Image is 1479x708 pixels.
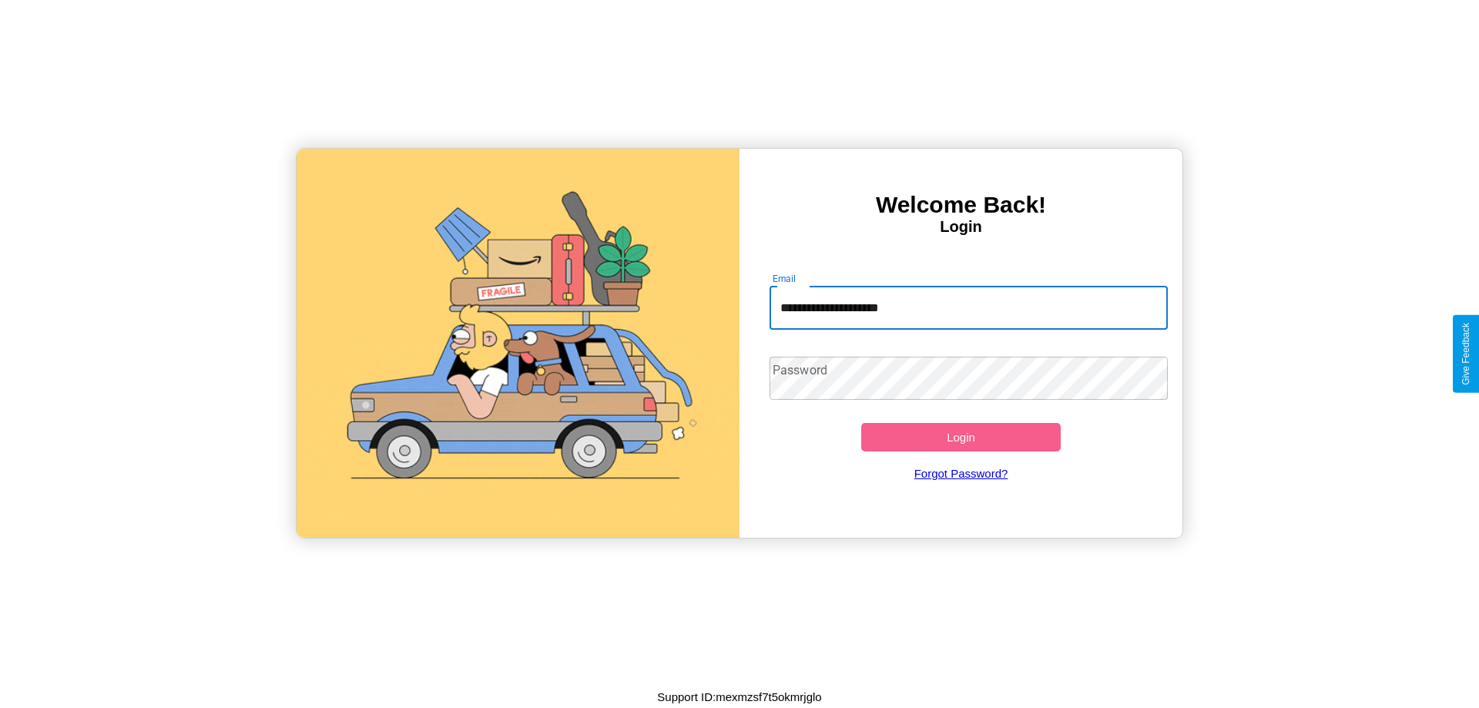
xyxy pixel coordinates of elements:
img: gif [297,149,739,538]
p: Support ID: mexmzsf7t5okmrjglo [657,686,821,707]
button: Login [861,423,1061,451]
h4: Login [739,218,1182,236]
h3: Welcome Back! [739,192,1182,218]
a: Forgot Password? [762,451,1161,495]
div: Give Feedback [1461,323,1471,385]
label: Email [773,272,797,285]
